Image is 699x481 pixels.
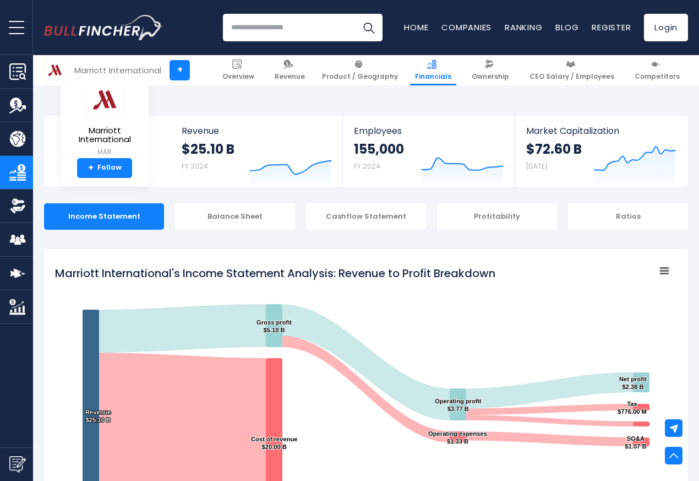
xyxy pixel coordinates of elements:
small: FY 2024 [354,161,380,171]
text: Operating profit $3.77 B [435,398,482,412]
span: Employees [354,126,503,136]
div: Balance Sheet [175,203,295,230]
span: Market Capitalization [526,126,676,136]
button: Search [355,14,383,41]
img: MAR logo [45,60,65,80]
div: Profitability [437,203,557,230]
a: Companies [441,21,492,33]
small: [DATE] [526,161,547,171]
a: Revenue $25.10 B FY 2024 [171,116,343,187]
a: Overview [217,55,259,85]
img: Ownership [9,198,26,214]
strong: + [88,163,94,173]
a: Financials [410,55,456,85]
span: Ownership [472,72,509,81]
span: Revenue [275,72,305,81]
span: CEO Salary / Employees [529,72,614,81]
a: Login [644,14,688,41]
a: Home [404,21,428,33]
a: Employees 155,000 FY 2024 [343,116,514,187]
a: Ownership [467,55,514,85]
a: Market Capitalization $72.60 B [DATE] [515,116,687,187]
a: Product / Geography [317,55,403,85]
div: Income Statement [44,203,164,230]
text: SG&A $1.07 B [625,435,646,450]
text: Revenue $25.10 B [85,409,111,423]
text: Operating expenses $1.33 B [428,430,487,445]
span: Revenue [182,126,332,136]
strong: 155,000 [354,140,404,158]
span: Financials [415,72,451,81]
a: Revenue [270,55,310,85]
div: Cashflow Statement [306,203,426,230]
a: Marriott International MAR [69,80,140,158]
span: Product / Geography [322,72,398,81]
img: Bullfincher logo [44,15,163,40]
strong: $25.10 B [182,140,234,158]
a: Blog [555,21,578,33]
text: Cost of revenue $20.00 B [251,436,298,450]
a: Ranking [505,21,542,33]
a: Competitors [630,55,685,85]
span: Marriott International [69,126,140,144]
span: Overview [222,72,254,81]
a: Register [592,21,631,33]
text: Net profit $2.38 B [619,376,647,390]
text: Tax $776.00 M [618,401,647,415]
span: Competitors [635,72,680,81]
small: FY 2024 [182,161,208,171]
tspan: Marriott International's Income Statement Analysis: Revenue to Profit Breakdown [55,266,495,281]
div: Marriott International [74,64,161,77]
div: Ratios [568,203,688,230]
a: Go to homepage [44,15,162,40]
text: Gross profit $5.10 B [256,319,292,333]
a: + [170,60,190,80]
a: +Follow [77,158,132,178]
a: CEO Salary / Employees [525,55,619,85]
small: MAR [69,147,140,157]
strong: $72.60 B [526,140,582,158]
img: MAR logo [85,81,124,118]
